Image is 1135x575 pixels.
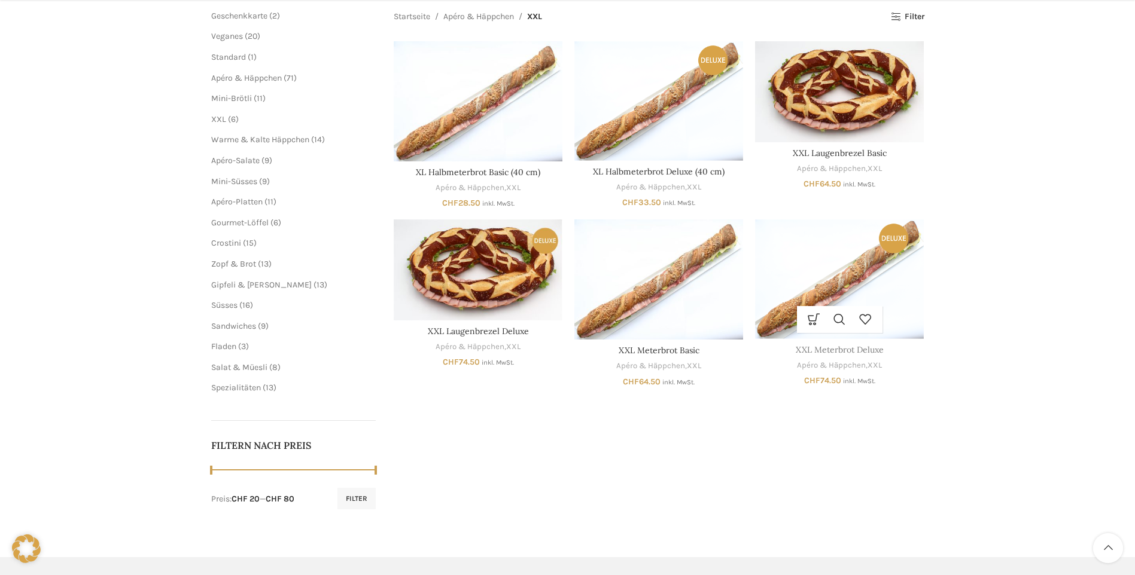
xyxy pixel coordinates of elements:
a: Mini-Brötli [211,93,252,103]
span: CHF [804,375,820,386]
a: Veganes [211,31,243,41]
a: Filter [891,12,924,22]
span: Apéro-Salate [211,155,260,166]
span: 8 [272,362,278,372]
a: Apéro & Häppchen [616,182,685,193]
a: XXL [687,182,701,193]
span: 11 [257,93,263,103]
a: XXL [211,114,226,124]
span: CHF 20 [232,494,260,504]
span: 1 [251,52,254,62]
a: XXL Laugenbrezel Basic [755,41,924,142]
a: Standard [211,52,246,62]
bdi: 64.50 [804,179,841,189]
a: Apéro & Häppchen [211,73,282,83]
small: inkl. MwSt. [662,378,695,386]
span: CHF 80 [266,494,294,504]
small: inkl. MwSt. [482,359,514,366]
a: Gourmet-Löffel [211,218,269,228]
span: 13 [266,383,273,393]
a: Apéro & Häppchen [797,163,866,175]
a: Süsses [211,300,238,310]
span: 3 [241,341,246,351]
span: Fladen [211,341,236,351]
small: inkl. MwSt. [482,200,515,207]
small: inkl. MwSt. [663,199,695,207]
a: Spezialitäten [211,383,261,393]
a: Salat & Müesli [211,362,267,372]
a: XXL Meterbrot Deluxe [755,219,924,338]
span: XXL [527,10,542,23]
a: XL Halbmeterbrot Basic (40 cm) [416,167,540,178]
span: 11 [267,197,273,207]
nav: Breadcrumb [394,10,542,23]
a: Apéro & Häppchen [616,360,685,372]
span: 14 [314,134,322,145]
a: Apéro & Häppchen [436,341,504,353]
span: CHF [623,377,639,387]
span: CHF [622,197,638,207]
a: Startseite [394,10,430,23]
div: , [755,360,924,371]
a: Crostini [211,238,241,248]
bdi: 64.50 [623,377,661,387]
bdi: 74.50 [443,357,480,367]
div: Preis: — [211,493,294,505]
span: 2 [272,11,277,21]
a: XL Halbmeterbrot Basic (40 cm) [394,41,562,161]
bdi: 33.50 [622,197,661,207]
a: Sandwiches [211,321,256,331]
span: 15 [246,238,254,248]
a: XXL [687,360,701,372]
a: Mini-Süsses [211,176,257,186]
span: 9 [261,321,266,331]
span: 13 [317,280,324,290]
bdi: 28.50 [442,198,480,208]
a: XXL Laugenbrezel Deluxe [394,219,562,320]
small: inkl. MwSt. [843,181,875,188]
a: XXL [868,163,882,175]
a: XL Halbmeterbrot Deluxe (40 cm) [593,166,725,177]
h5: Filtern nach Preis [211,439,376,452]
a: Zopf & Brot [211,259,256,269]
a: Schnellansicht [827,306,853,333]
a: XXL Meterbrot Basic [619,345,699,356]
a: XXL [506,341,521,353]
a: Geschenkkarte [211,11,267,21]
a: XXL Laugenbrezel Deluxe [428,326,529,337]
small: inkl. MwSt. [843,377,875,385]
span: 71 [287,73,294,83]
div: , [394,341,562,353]
a: Gipfeli & [PERSON_NAME] [211,280,312,290]
div: , [755,163,924,175]
a: XXL [868,360,882,371]
a: XL Halbmeterbrot Deluxe (40 cm) [574,41,743,160]
a: XXL Meterbrot Basic [574,219,743,340]
bdi: 74.50 [804,375,841,386]
a: Wähle Optionen für „XXL Meterbrot Deluxe“ [801,306,827,333]
div: , [574,182,743,193]
a: Apéro & Häppchen [797,360,866,371]
div: , [574,360,743,372]
span: CHF [804,179,820,189]
div: , [394,182,562,194]
a: XXL [506,182,521,194]
a: XXL Laugenbrezel Basic [793,148,887,158]
a: Apéro-Platten [211,197,263,207]
span: 13 [261,259,269,269]
a: Warme & Kalte Häppchen [211,134,309,145]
